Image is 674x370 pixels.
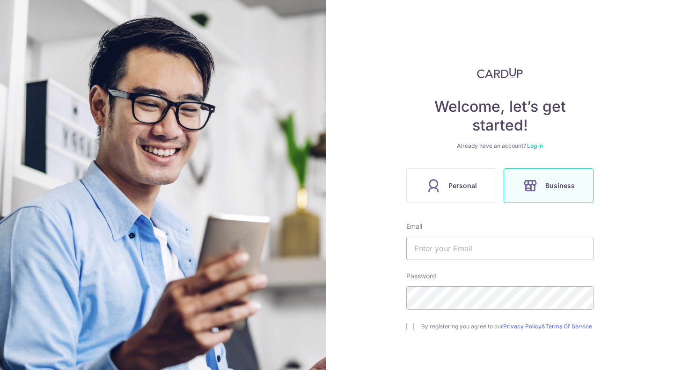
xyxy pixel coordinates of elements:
a: Personal [403,168,500,203]
div: Already have an account? [406,142,593,150]
input: Enter your Email [406,237,593,260]
h4: Welcome, let’s get started! [406,97,593,135]
span: Business [545,180,575,191]
a: Privacy Policy [503,323,542,330]
label: Email [406,222,422,231]
a: Log in [527,142,543,149]
label: Password [406,271,436,281]
span: Personal [448,180,477,191]
a: Terms Of Service [545,323,592,330]
img: CardUp Logo [477,67,523,79]
label: By registering you agree to our & [421,323,593,330]
a: Business [500,168,597,203]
